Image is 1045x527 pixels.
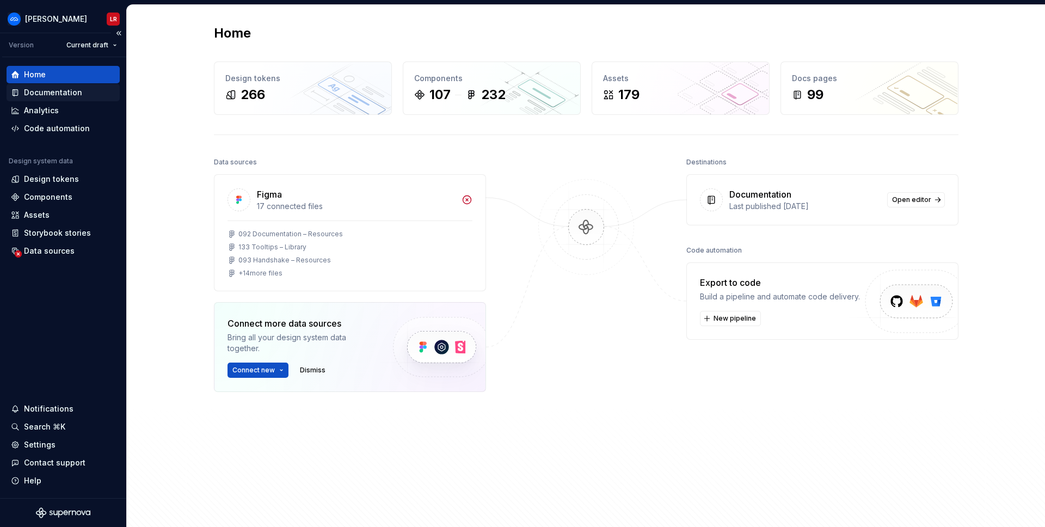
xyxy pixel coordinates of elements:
[228,363,288,378] button: Connect new
[257,201,455,212] div: 17 connected files
[24,475,41,486] div: Help
[111,26,126,41] button: Collapse sidebar
[24,192,72,203] div: Components
[238,243,306,252] div: 133 Tooltips – Library
[7,66,120,83] a: Home
[7,418,120,436] button: Search ⌘K
[62,38,122,53] button: Current draft
[25,14,87,24] div: [PERSON_NAME]
[7,170,120,188] a: Design tokens
[7,454,120,471] button: Contact support
[24,421,65,432] div: Search ⌘K
[228,317,374,330] div: Connect more data sources
[7,206,120,224] a: Assets
[24,87,82,98] div: Documentation
[232,366,275,375] span: Connect new
[700,276,860,289] div: Export to code
[892,195,931,204] span: Open editor
[7,84,120,101] a: Documentation
[24,105,59,116] div: Analytics
[24,246,75,256] div: Data sources
[7,436,120,454] a: Settings
[403,62,581,115] a: Components107232
[295,363,330,378] button: Dismiss
[225,73,380,84] div: Design tokens
[686,155,727,170] div: Destinations
[700,291,860,302] div: Build a pipeline and automate code delivery.
[300,366,325,375] span: Dismiss
[214,62,392,115] a: Design tokens266
[481,86,506,103] div: 232
[7,472,120,489] button: Help
[241,86,265,103] div: 266
[807,86,823,103] div: 99
[214,155,257,170] div: Data sources
[7,188,120,206] a: Components
[24,69,46,80] div: Home
[603,73,758,84] div: Assets
[36,507,90,518] svg: Supernova Logo
[700,311,761,326] button: New pipeline
[792,73,947,84] div: Docs pages
[8,13,21,26] img: 05de7b0f-0379-47c0-a4d1-3cbae06520e4.png
[7,120,120,137] a: Code automation
[228,332,374,354] div: Bring all your design system data together.
[729,188,791,201] div: Documentation
[214,24,251,42] h2: Home
[7,224,120,242] a: Storybook stories
[24,174,79,185] div: Design tokens
[238,230,343,238] div: 092 Documentation – Resources
[2,7,124,30] button: [PERSON_NAME]LR
[618,86,640,103] div: 179
[414,73,569,84] div: Components
[238,269,282,278] div: + 14 more files
[729,201,881,212] div: Last published [DATE]
[9,41,34,50] div: Version
[24,210,50,220] div: Assets
[7,242,120,260] a: Data sources
[238,256,331,265] div: 093 Handshake – Resources
[7,102,120,119] a: Analytics
[24,439,56,450] div: Settings
[110,15,117,23] div: LR
[887,192,945,207] a: Open editor
[24,228,91,238] div: Storybook stories
[66,41,108,50] span: Current draft
[714,314,756,323] span: New pipeline
[24,403,73,414] div: Notifications
[24,457,85,468] div: Contact support
[24,123,90,134] div: Code automation
[257,188,282,201] div: Figma
[9,157,73,166] div: Design system data
[780,62,958,115] a: Docs pages99
[214,174,486,291] a: Figma17 connected files092 Documentation – Resources133 Tooltips – Library093 Handshake – Resourc...
[686,243,742,258] div: Code automation
[592,62,770,115] a: Assets179
[429,86,451,103] div: 107
[7,400,120,418] button: Notifications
